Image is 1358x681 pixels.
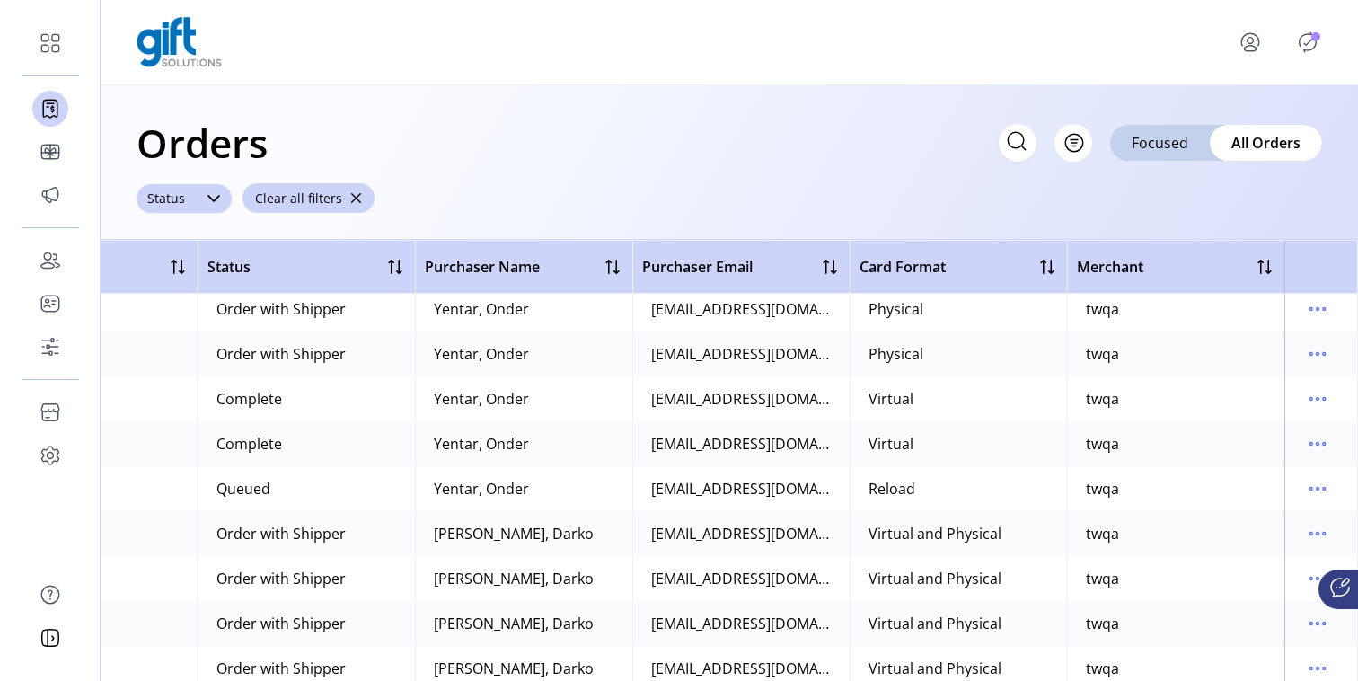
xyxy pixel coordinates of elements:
[216,658,346,679] div: Order with Shipper
[216,298,346,320] div: Order with Shipper
[1210,125,1322,161] div: All Orders
[242,183,375,213] button: Clear all filters
[1054,124,1092,162] button: Filter Button
[651,343,832,365] div: [EMAIL_ADDRESS][DOMAIN_NAME]
[1086,433,1119,455] div: twqa
[434,658,594,679] div: [PERSON_NAME], Darko
[651,568,832,589] div: [EMAIL_ADDRESS][DOMAIN_NAME]
[216,613,346,634] div: Order with Shipper
[1214,21,1293,64] button: menu
[1303,609,1332,638] button: menu
[651,298,832,320] div: [EMAIL_ADDRESS][DOMAIN_NAME]
[869,388,913,410] div: Virtual
[1293,28,1322,57] button: Publisher Panel
[651,388,832,410] div: [EMAIL_ADDRESS][DOMAIN_NAME]
[651,613,832,634] div: [EMAIL_ADDRESS][DOMAIN_NAME]
[216,433,282,455] div: Complete
[869,658,1001,679] div: Virtual and Physical
[1086,388,1119,410] div: twqa
[1303,295,1332,323] button: menu
[216,568,346,589] div: Order with Shipper
[425,256,540,278] span: Purchaser Name
[434,523,594,544] div: [PERSON_NAME], Darko
[651,658,832,679] div: [EMAIL_ADDRESS][DOMAIN_NAME]
[1086,478,1119,500] div: twqa
[434,343,529,365] div: Yentar, Onder
[434,433,529,455] div: Yentar, Onder
[860,256,946,278] span: Card Format
[651,523,832,544] div: [EMAIL_ADDRESS][DOMAIN_NAME]
[137,111,268,174] h1: Orders
[1086,613,1119,634] div: twqa
[869,478,915,500] div: Reload
[434,298,529,320] div: Yentar, Onder
[1086,298,1119,320] div: twqa
[1303,519,1332,548] button: menu
[642,256,753,278] span: Purchaser Email
[1303,564,1332,593] button: menu
[651,433,832,455] div: [EMAIL_ADDRESS][DOMAIN_NAME]
[216,478,270,500] div: Queued
[1303,340,1332,368] button: menu
[216,343,346,365] div: Order with Shipper
[216,523,346,544] div: Order with Shipper
[869,298,923,320] div: Physical
[869,433,913,455] div: Virtual
[1110,125,1210,161] div: Focused
[1303,474,1332,503] button: menu
[1077,256,1143,278] span: Merchant
[1303,429,1332,458] button: menu
[434,478,529,500] div: Yentar, Onder
[869,523,1001,544] div: Virtual and Physical
[434,388,529,410] div: Yentar, Onder
[1086,568,1119,589] div: twqa
[1086,523,1119,544] div: twqa
[1086,343,1119,365] div: twqa
[1086,658,1119,679] div: twqa
[137,17,222,67] img: logo
[869,343,923,365] div: Physical
[434,568,594,589] div: [PERSON_NAME], Darko
[207,256,251,278] span: Status
[869,568,1001,589] div: Virtual and Physical
[1231,132,1301,154] span: All Orders
[869,613,1001,634] div: Virtual and Physical
[1303,385,1332,413] button: menu
[216,388,282,410] div: Complete
[651,478,832,500] div: [EMAIL_ADDRESS][DOMAIN_NAME]
[137,184,196,213] div: Status
[1132,132,1188,154] span: Focused
[434,613,594,634] div: [PERSON_NAME], Darko
[255,189,342,208] span: Clear all filters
